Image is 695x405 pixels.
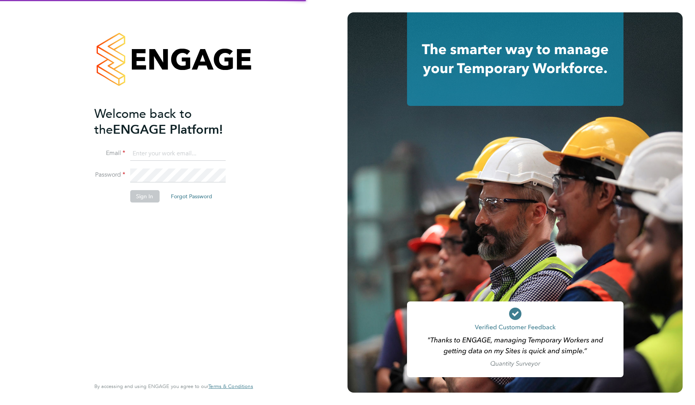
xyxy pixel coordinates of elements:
h2: ENGAGE Platform! [94,106,245,138]
input: Enter your work email... [130,147,225,161]
span: Terms & Conditions [208,383,253,390]
label: Password [94,171,125,179]
span: By accessing and using ENGAGE you agree to our [94,383,253,390]
button: Forgot Password [165,190,218,202]
a: Terms & Conditions [208,383,253,390]
button: Sign In [130,190,159,202]
span: Welcome back to the [94,106,192,137]
label: Email [94,149,125,157]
